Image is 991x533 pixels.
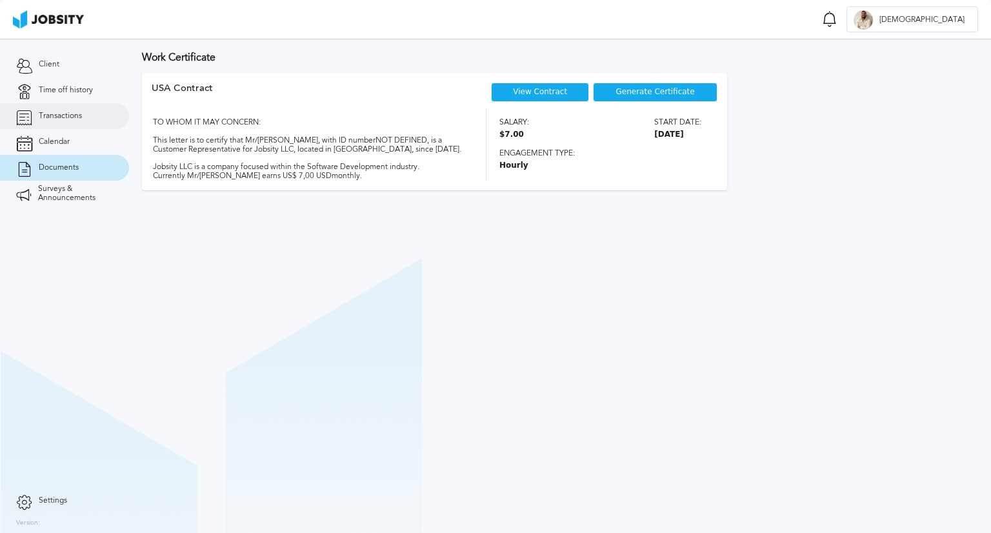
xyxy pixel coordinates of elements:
span: [DEMOGRAPHIC_DATA] [873,15,971,25]
span: Transactions [39,112,82,121]
span: Time off history [39,86,93,95]
span: Settings [39,496,67,505]
div: TO WHOM IT MAY CONCERN: This letter is to certify that Mr/[PERSON_NAME], with ID number NOT DEFIN... [152,108,463,181]
div: J [854,10,873,30]
span: Client [39,60,59,69]
span: Generate Certificate [616,88,695,97]
span: Start date: [654,118,701,127]
img: ab4bad089aa723f57921c736e9817d99.png [13,10,84,28]
span: Hourly [499,161,701,170]
a: View Contract [513,87,567,96]
span: Engagement type: [499,149,701,158]
div: USA Contract [152,83,213,108]
button: J[DEMOGRAPHIC_DATA] [846,6,978,32]
span: Surveys & Announcements [38,185,113,203]
h3: Work Certificate [142,52,978,63]
span: $7.00 [499,130,529,139]
span: [DATE] [654,130,701,139]
span: Documents [39,163,79,172]
span: Salary: [499,118,529,127]
span: Calendar [39,137,70,146]
label: Version: [16,519,40,527]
